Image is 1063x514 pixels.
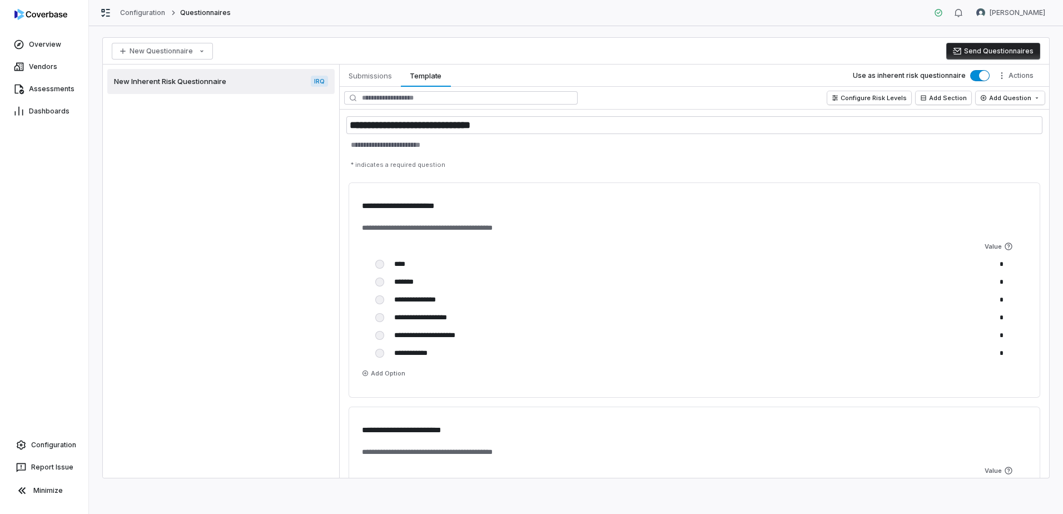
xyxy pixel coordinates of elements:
[107,69,335,94] a: New Inherent Risk QuestionnaireIRQ
[853,71,966,80] label: Use as inherent risk questionnaire
[985,466,1029,475] span: Value
[114,76,226,86] span: New Inherent Risk Questionnaire
[33,486,63,495] span: Minimize
[2,101,86,121] a: Dashboards
[990,8,1045,17] span: [PERSON_NAME]
[29,85,74,93] span: Assessments
[976,8,985,17] img: Curtis Nohl avatar
[946,43,1040,60] button: Send Questionnaires
[112,43,213,60] button: New Questionnaire
[346,156,1042,174] p: * indicates a required question
[31,463,73,472] span: Report Issue
[4,435,84,455] a: Configuration
[180,8,231,17] span: Questionnaires
[976,91,1045,105] button: Add Question
[916,91,971,105] button: Add Section
[2,79,86,99] a: Assessments
[31,441,76,449] span: Configuration
[357,367,410,380] button: Add Option
[827,91,911,105] button: Configure Risk Levels
[344,68,396,83] span: Submissions
[4,457,84,477] button: Report Issue
[14,9,67,20] img: logo-D7KZi-bG.svg
[2,57,86,77] a: Vendors
[29,107,69,116] span: Dashboards
[120,8,166,17] a: Configuration
[4,480,84,502] button: Minimize
[994,67,1040,84] button: More actions
[970,4,1052,21] button: Curtis Nohl avatar[PERSON_NAME]
[311,76,328,87] span: IRQ
[29,62,57,71] span: Vendors
[405,68,446,83] span: Template
[2,34,86,55] a: Overview
[985,242,1029,251] span: Value
[29,40,61,49] span: Overview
